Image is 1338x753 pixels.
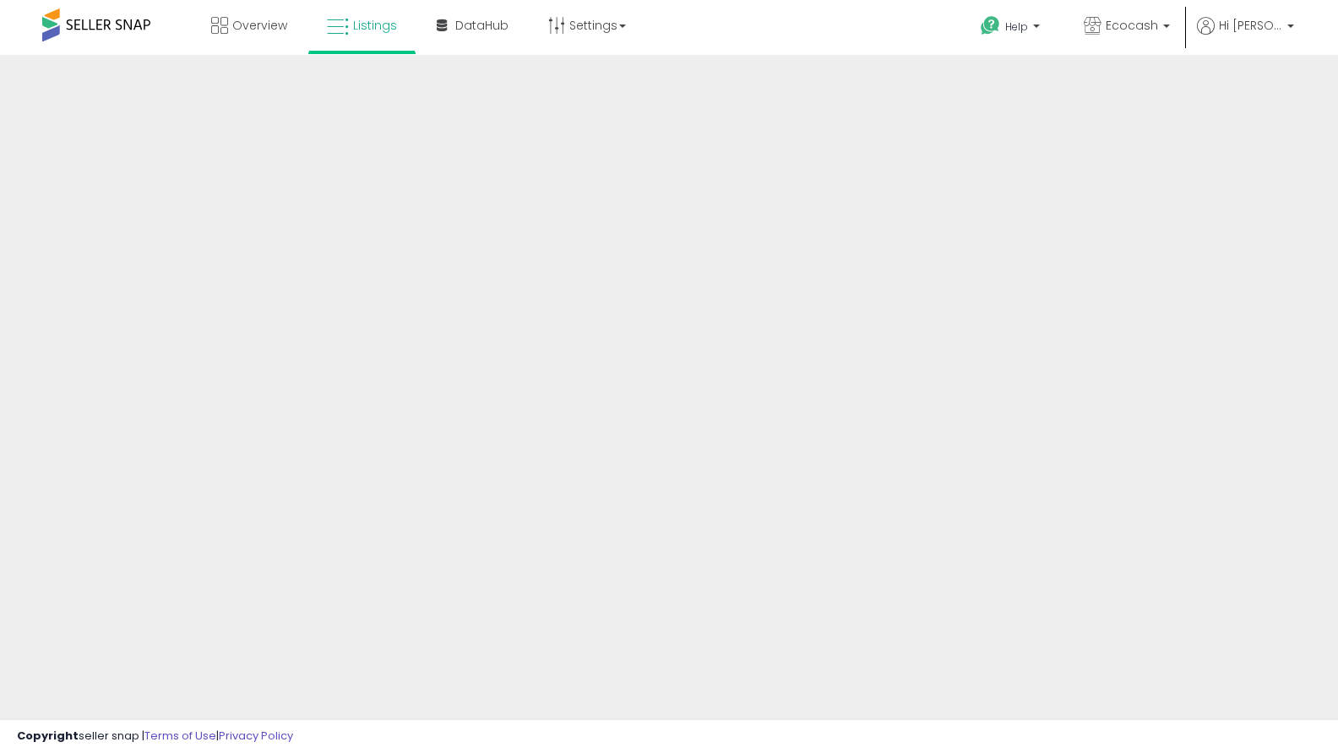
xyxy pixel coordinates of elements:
[17,728,79,744] strong: Copyright
[1197,17,1294,55] a: Hi [PERSON_NAME]
[17,728,293,745] div: seller snap | |
[144,728,216,744] a: Terms of Use
[455,17,509,34] span: DataHub
[980,15,1001,36] i: Get Help
[1106,17,1158,34] span: Ecocash
[353,17,397,34] span: Listings
[232,17,287,34] span: Overview
[1219,17,1282,34] span: Hi [PERSON_NAME]
[967,3,1057,55] a: Help
[1005,19,1028,34] span: Help
[219,728,293,744] a: Privacy Policy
